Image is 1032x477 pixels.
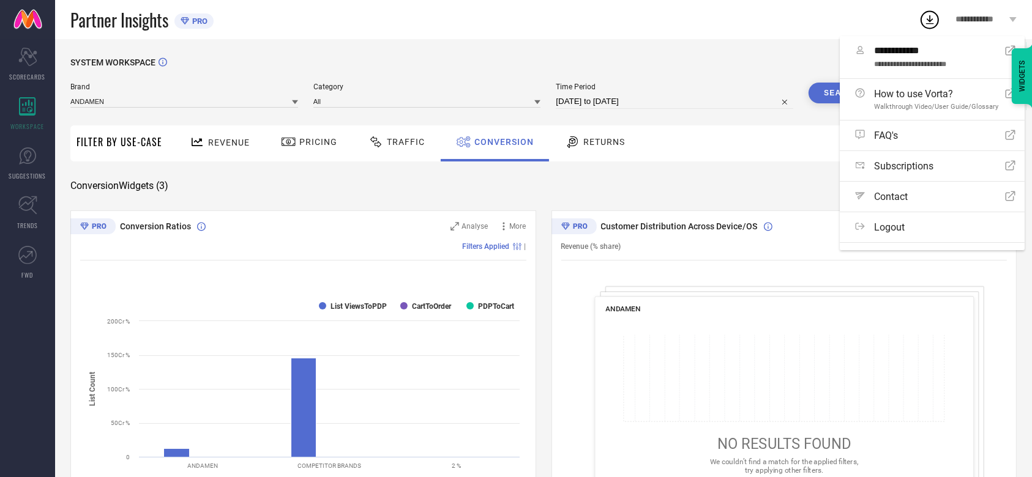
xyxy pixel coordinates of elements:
[583,137,625,147] span: Returns
[919,9,941,31] div: Open download list
[126,454,130,460] text: 0
[874,191,908,202] span: Contact
[556,94,793,109] input: Select time period
[840,151,1025,181] a: Subscriptions
[840,79,1025,120] a: How to use Vorta?Walkthrough Video/User Guide/Glossary
[313,83,541,91] span: Category
[9,171,47,180] span: SUGGESTIONS
[387,137,425,147] span: Traffic
[107,352,130,358] text: 150Cr %
[111,420,130,426] text: 50Cr %
[474,137,534,147] span: Conversion
[717,435,851,452] span: NO RESULTS FOUND
[874,160,933,172] span: Subscriptions
[11,122,45,131] span: WORKSPACE
[556,83,793,91] span: Time Period
[510,222,526,231] span: More
[840,120,1025,150] a: FAQ's
[552,218,597,237] div: Premium
[451,222,459,231] svg: Zoom
[710,457,858,474] span: We couldn’t find a match for the applied filters, try applying other filters.
[107,386,130,393] text: 100Cr %
[22,270,34,279] span: FWD
[70,180,168,192] span: Conversion Widgets ( 3 )
[874,130,898,141] span: FAQ's
[840,182,1025,212] a: Contact
[874,221,905,233] span: Logout
[463,242,510,251] span: Filters Applied
[120,221,191,231] span: Conversion Ratios
[452,462,461,469] text: 2 %
[462,222,488,231] span: Analyse
[70,218,116,237] div: Premium
[297,462,361,469] text: COMPETITOR BRANDS
[70,57,155,67] span: SYSTEM WORKSPACE
[187,462,218,469] text: ANDAMEN
[601,221,758,231] span: Customer Distribution Across Device/OS
[88,372,97,406] tspan: List Count
[299,137,337,147] span: Pricing
[189,17,208,26] span: PRO
[478,302,514,311] text: PDPToCart
[331,302,387,311] text: List ViewsToPDP
[10,72,46,81] span: SCORECARDS
[412,302,452,311] text: CartToOrder
[874,88,998,100] span: How to use Vorta?
[70,83,298,91] span: Brand
[605,305,640,313] span: ANDAMEN
[874,103,998,111] span: Walkthrough Video/User Guide/Glossary
[107,318,130,325] text: 200Cr %
[561,242,621,251] span: Revenue (% share)
[17,221,38,230] span: TRENDS
[70,7,168,32] span: Partner Insights
[525,242,526,251] span: |
[809,83,875,103] button: Search
[208,138,250,147] span: Revenue
[77,135,162,149] span: Filter By Use-Case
